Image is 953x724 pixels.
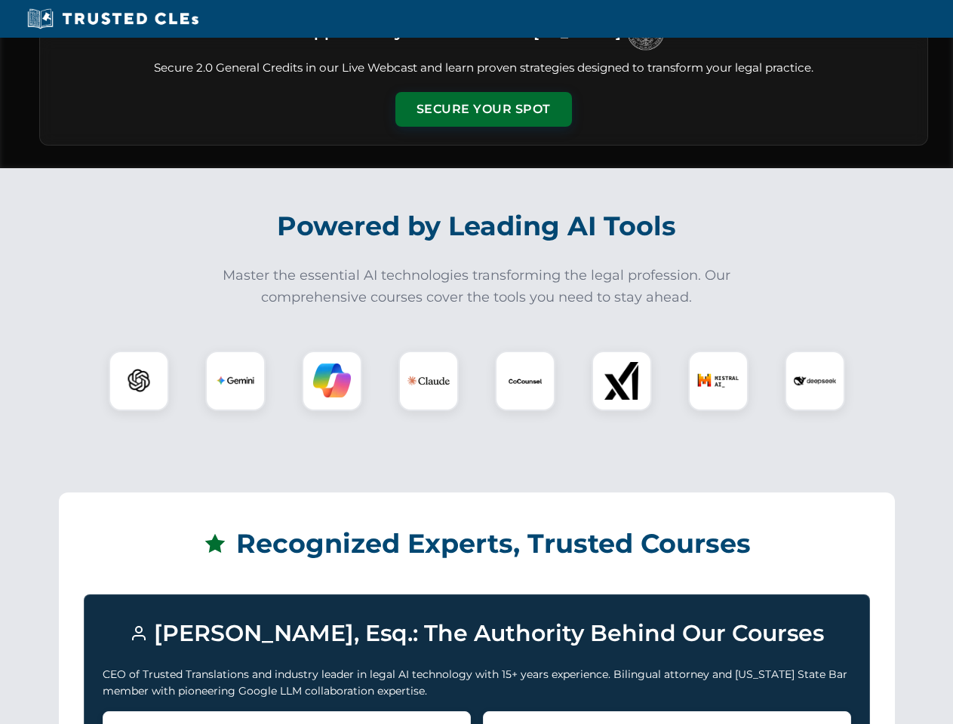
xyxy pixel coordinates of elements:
[59,200,895,253] h2: Powered by Leading AI Tools
[23,8,203,30] img: Trusted CLEs
[103,666,851,700] p: CEO of Trusted Translations and industry leader in legal AI technology with 15+ years experience....
[302,351,362,411] div: Copilot
[395,92,572,127] button: Secure Your Spot
[84,517,870,570] h2: Recognized Experts, Trusted Courses
[688,351,749,411] div: Mistral AI
[117,359,161,403] img: ChatGPT Logo
[213,265,741,308] p: Master the essential AI technologies transforming the legal profession. Our comprehensive courses...
[603,362,641,400] img: xAI Logo
[495,351,555,411] div: CoCounsel
[506,362,544,400] img: CoCounsel Logo
[407,360,450,402] img: Claude Logo
[697,360,739,402] img: Mistral AI Logo
[205,351,266,411] div: Gemini
[794,360,836,402] img: DeepSeek Logo
[109,351,169,411] div: ChatGPT
[398,351,459,411] div: Claude
[313,362,351,400] img: Copilot Logo
[217,362,254,400] img: Gemini Logo
[58,60,909,77] p: Secure 2.0 General Credits in our Live Webcast and learn proven strategies designed to transform ...
[785,351,845,411] div: DeepSeek
[103,613,851,654] h3: [PERSON_NAME], Esq.: The Authority Behind Our Courses
[592,351,652,411] div: xAI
